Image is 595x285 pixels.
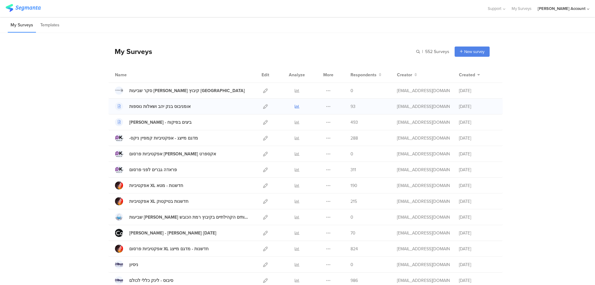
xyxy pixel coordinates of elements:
a: [PERSON_NAME] - ביצים בפיקוח [115,118,192,126]
button: Creator [397,72,417,78]
a: סקר שביעות [PERSON_NAME] קיבוץ [GEOGRAPHIC_DATA] [115,87,245,95]
div: miri@miridikman.co.il [397,246,450,252]
div: אומניבוס בנק יהב ושאלות נוספות [129,103,191,110]
div: סיבוס - לינק כללי לכולם [129,277,173,284]
div: miri@miridikman.co.il [397,119,450,126]
span: Support [488,6,501,11]
img: segmanta logo [6,4,41,12]
span: Creator [397,72,412,78]
span: 552 Surveys [425,48,449,55]
button: Created [459,72,480,78]
div: שביעות רצון מהשירותים הקהילתיים בקיבוץ רמת הכובש [129,214,249,220]
span: 0 [350,214,353,220]
div: [DATE] [459,246,496,252]
div: More [322,67,335,82]
a: ניסיון [115,261,138,269]
div: [DATE] [459,261,496,268]
div: miri@miridikman.co.il [397,230,450,236]
div: אפקטיביות פרסום מן אקספרט [129,151,216,157]
div: אסף פינק - ביצים בפיקוח [129,119,192,126]
div: אפקטיביות פרסום XL חדשנות - מדגם מייצג [129,246,209,252]
div: [DATE] [459,167,496,173]
a: אומניבוס בנק יהב ושאלות נוספות [115,102,191,110]
span: 493 [350,119,358,126]
div: [DATE] [459,151,496,157]
a: אפקטיביות פרסום XL חדשנות - מדגם מייצג [115,245,209,253]
span: 288 [350,135,358,141]
div: miri@miridikman.co.il [397,214,450,220]
div: [DATE] [459,119,496,126]
div: miri@miridikman.co.il [397,182,450,189]
a: אפקטיביות פרסום [PERSON_NAME] אקספרט [115,150,216,158]
div: [DATE] [459,198,496,205]
button: Respondents [350,72,381,78]
a: סיבוס - לינק כללי לכולם [115,276,173,284]
div: [DATE] [459,135,496,141]
div: miri@miridikman.co.il [397,277,450,284]
a: [PERSON_NAME] - [PERSON_NAME] [DATE] [115,229,216,237]
a: פראדה גברים לפני פרסום [115,166,177,174]
div: ניסיון [129,261,138,268]
div: סקר מקאן - גל 7 ספטמבר 25 [129,230,216,236]
div: [PERSON_NAME] Account [538,6,585,11]
div: אפקטיביות XL חדשנות - מטא [129,182,183,189]
div: miri@miridikman.co.il [397,135,450,141]
div: [DATE] [459,214,496,220]
div: [DATE] [459,277,496,284]
div: [DATE] [459,182,496,189]
span: Respondents [350,72,377,78]
span: 0 [350,87,353,94]
div: Analyze [288,67,306,82]
span: 0 [350,261,353,268]
a: אפקטיביות XL חדשנות - מטא [115,181,183,189]
span: 986 [350,277,358,284]
span: 70 [350,230,355,236]
span: 93 [350,103,355,110]
span: Created [459,72,475,78]
div: פראדה גברים לפני פרסום [129,167,177,173]
div: miri@miridikman.co.il [397,87,450,94]
a: שביעות [PERSON_NAME] מהשירותים הקהילתיים בקיבוץ רמת הכובש [115,213,249,221]
div: Edit [259,67,272,82]
li: Templates [37,18,62,33]
span: 190 [350,182,357,189]
div: miri@miridikman.co.il [397,198,450,205]
div: miri@miridikman.co.il [397,103,450,110]
div: miri@miridikman.co.il [397,151,450,157]
div: miri@miridikman.co.il [397,261,450,268]
div: -מדגם מייצג - אפקטיביות קמפיין ניקס [129,135,198,141]
li: My Surveys [8,18,36,33]
span: New survey [464,49,484,55]
span: 311 [350,167,356,173]
div: Name [115,72,152,78]
span: 0 [350,151,353,157]
div: סקר שביעות רצון קיבוץ כנרת [129,87,245,94]
a: אפקטיביות XL חדשנות בטיקטוק [115,197,188,205]
div: [DATE] [459,87,496,94]
a: -מדגם מייצג - אפקטיביות קמפיין ניקס [115,134,198,142]
div: [DATE] [459,230,496,236]
div: אפקטיביות XL חדשנות בטיקטוק [129,198,188,205]
div: miri@miridikman.co.il [397,167,450,173]
span: 215 [350,198,357,205]
div: [DATE] [459,103,496,110]
span: 824 [350,246,358,252]
span: | [421,48,424,55]
div: My Surveys [108,46,152,57]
